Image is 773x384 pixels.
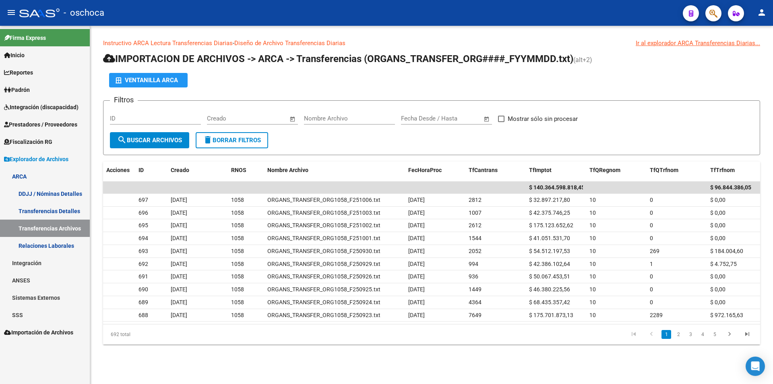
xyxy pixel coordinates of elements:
[650,235,653,241] span: 0
[573,56,592,64] span: (alt+2)
[469,197,482,203] span: 2812
[4,328,73,337] span: Importación de Archivos
[408,197,425,203] span: [DATE]
[529,248,570,254] span: $ 54.512.197,53
[408,167,442,173] span: FecHoraProc
[267,210,380,216] span: ORGANS_TRANSFER_ORG1058_F251003.txt
[529,312,573,318] span: $ 175.701.873,13
[138,248,148,254] span: 693
[709,328,721,341] li: page 5
[103,53,573,64] span: IMPORTACION DE ARCHIVOS -> ARCA -> Transferencias (ORGANS_TRANSFER_ORG####_FYYMMDD.txt)
[674,330,683,339] a: 2
[408,299,425,305] span: [DATE]
[231,210,244,216] span: 1058
[529,222,573,228] span: $ 175.123.652,62
[401,115,434,122] input: Fecha inicio
[4,137,52,146] span: Fiscalización RG
[710,248,743,254] span: $ 184.004,60
[138,222,148,228] span: 695
[231,261,244,267] span: 1058
[586,162,647,179] datatable-header-cell: TfQRegnom
[710,312,743,318] span: $ 972.165,63
[757,8,767,17] mat-icon: person
[529,167,552,173] span: TfImptot
[529,261,570,267] span: $ 42.386.102,64
[722,330,737,339] a: go to next page
[4,68,33,77] span: Reportes
[469,222,482,228] span: 2612
[469,235,482,241] span: 1544
[171,167,189,173] span: Creado
[650,312,663,318] span: 2289
[684,328,697,341] li: page 3
[710,210,725,216] span: $ 0,00
[4,120,77,129] span: Prestadores / Proveedores
[589,299,596,305] span: 10
[171,210,187,216] span: [DATE]
[529,286,570,293] span: $ 46.380.225,56
[408,286,425,293] span: [DATE]
[710,235,725,241] span: $ 0,00
[408,222,425,228] span: [DATE]
[138,312,148,318] span: 688
[710,222,725,228] span: $ 0,00
[171,261,187,267] span: [DATE]
[660,328,672,341] li: page 1
[231,248,244,254] span: 1058
[103,162,135,179] datatable-header-cell: Acciones
[110,94,138,106] h3: Filtros
[529,273,570,280] span: $ 50.067.453,51
[196,132,268,148] button: Borrar Filtros
[171,273,187,280] span: [DATE]
[647,162,707,179] datatable-header-cell: TfQTrfnom
[710,197,725,203] span: $ 0,00
[267,197,380,203] span: ORGANS_TRANSFER_ORG1058_F251006.txt
[529,184,585,191] span: $ 140.364.598.818,45
[408,273,425,280] span: [DATE]
[650,248,659,254] span: 269
[529,210,570,216] span: $ 42.375.746,25
[4,155,68,164] span: Explorador de Archivos
[469,286,482,293] span: 1449
[117,137,182,144] span: Buscar Archivos
[661,330,671,339] a: 1
[710,184,751,191] span: $ 96.844.386,05
[529,299,570,305] span: $ 68.435.357,42
[408,248,425,254] span: [DATE]
[469,248,482,254] span: 2052
[234,39,345,47] a: Diseño de Archivo Transferencias Diarias
[171,299,187,305] span: [DATE]
[526,162,586,179] datatable-header-cell: TfImptot
[171,197,187,203] span: [DATE]
[267,286,380,293] span: ORGANS_TRANSFER_ORG1058_F250925.txt
[267,312,380,318] span: ORGANS_TRANSFER_ORG1058_F250923.txt
[138,273,148,280] span: 691
[469,261,478,267] span: 994
[231,286,244,293] span: 1058
[231,222,244,228] span: 1058
[707,162,767,179] datatable-header-cell: TfTrfnom
[4,51,25,60] span: Inicio
[650,273,653,280] span: 0
[203,135,213,145] mat-icon: delete
[4,103,79,112] span: Integración (discapacidad)
[110,132,189,148] button: Buscar Archivos
[267,222,380,228] span: ORGANS_TRANSFER_ORG1058_F251002.txt
[408,210,425,216] span: [DATE]
[267,299,380,305] span: ORGANS_TRANSFER_ORG1058_F250924.txt
[106,167,130,173] span: Acciones
[231,167,246,173] span: RNOS
[740,330,755,339] a: go to last page
[469,167,498,173] span: TfCantrans
[650,197,653,203] span: 0
[138,261,148,267] span: 692
[117,135,127,145] mat-icon: search
[469,299,482,305] span: 4364
[231,197,244,203] span: 1058
[138,286,148,293] span: 690
[626,330,641,339] a: go to first page
[408,261,425,267] span: [DATE]
[171,235,187,241] span: [DATE]
[267,248,380,254] span: ORGANS_TRANSFER_ORG1058_F250930.txt
[171,312,187,318] span: [DATE]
